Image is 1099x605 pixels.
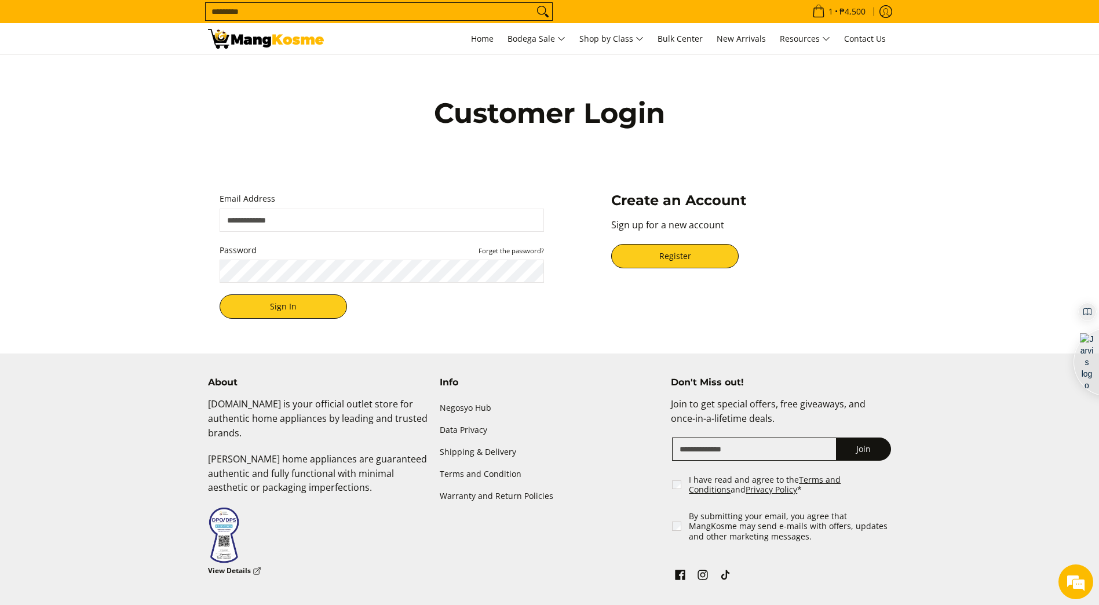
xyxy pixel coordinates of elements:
[208,397,428,451] p: [DOMAIN_NAME] is your official outlet store for authentic home appliances by leading and trusted ...
[652,23,709,54] a: Bulk Center
[689,474,841,495] a: Terms and Conditions
[440,486,660,508] a: Warranty and Return Policies
[220,243,544,258] label: Password
[502,23,571,54] a: Bodega Sale
[534,3,552,20] button: Search
[440,442,660,464] a: Shipping & Delivery
[672,567,688,586] a: See Mang Kosme on Facebook
[220,192,544,206] label: Email Address
[836,438,891,461] button: Join
[440,464,660,486] a: Terms and Condition
[838,23,892,54] a: Contact Us
[208,506,240,564] img: Data Privacy Seal
[440,377,660,388] h4: Info
[689,475,892,495] label: I have read and agree to the and *
[809,5,869,18] span: •
[838,8,867,16] span: ₱4,500
[611,192,879,209] h3: Create an Account
[579,32,644,46] span: Shop by Class
[208,564,261,578] a: View Details
[671,397,891,438] p: Join to get special offers, free giveaways, and once-in-a-lifetime deals.
[208,452,428,506] p: [PERSON_NAME] home appliances are guaranteed authentic and fully functional with minimal aestheti...
[440,419,660,441] a: Data Privacy
[717,567,733,586] a: See Mang Kosme on TikTok
[774,23,836,54] a: Resources
[611,218,879,244] p: Sign up for a new account
[746,484,797,495] a: Privacy Policy
[479,246,544,255] small: Forget the password?
[711,23,772,54] a: New Arrivals
[479,246,544,255] button: Password
[658,33,703,44] span: Bulk Center
[844,33,886,44] span: Contact Us
[295,96,805,130] h1: Customer Login
[695,567,711,586] a: See Mang Kosme on Instagram
[780,32,830,46] span: Resources
[440,397,660,419] a: Negosyo Hub
[671,377,891,388] h4: Don't Miss out!
[611,244,739,268] a: Register
[717,33,766,44] span: New Arrivals
[208,377,428,388] h4: About
[335,23,892,54] nav: Main Menu
[507,32,565,46] span: Bodega Sale
[471,33,494,44] span: Home
[689,511,892,542] label: By submitting your email, you agree that MangKosme may send e-mails with offers, updates and othe...
[465,23,499,54] a: Home
[220,294,347,319] button: Sign In
[574,23,649,54] a: Shop by Class
[208,29,324,49] img: Account | Mang Kosme
[827,8,835,16] span: 1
